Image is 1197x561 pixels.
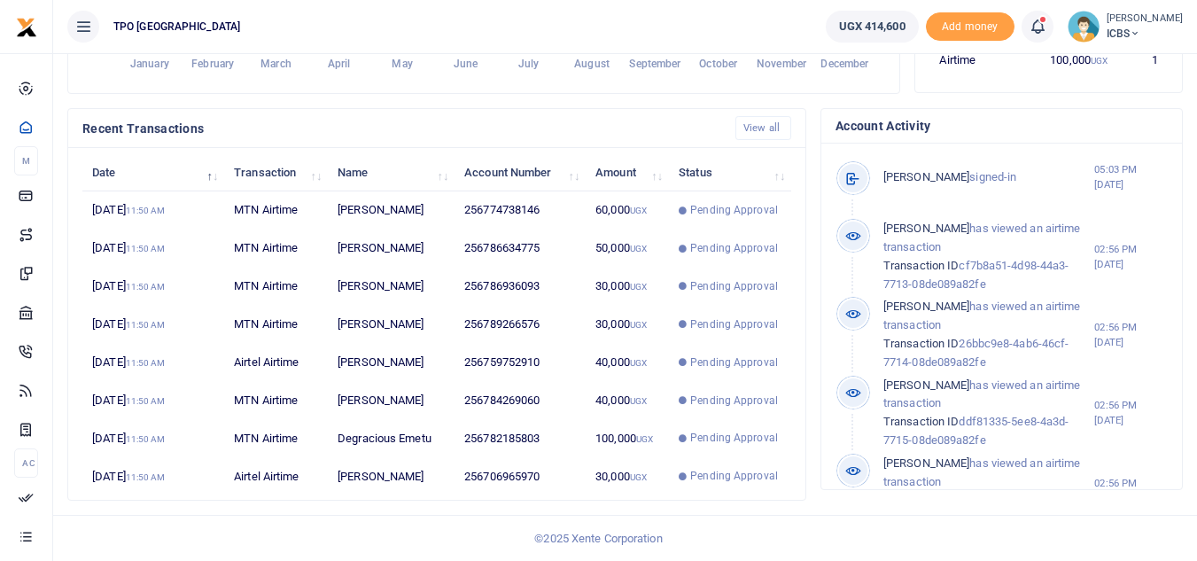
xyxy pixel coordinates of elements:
td: MTN Airtime [224,191,328,230]
li: Toup your wallet [926,12,1014,42]
p: has viewed an airtime transaction 62f8640e-9cd5-41a2-7716-08de089a82fe [883,455,1094,528]
td: [DATE] [82,306,224,344]
span: Pending Approval [690,393,778,409]
td: 100,000 [586,419,669,457]
span: UGX 414,600 [839,18,906,35]
span: Transaction ID [883,415,959,428]
td: [PERSON_NAME] [328,457,455,495]
td: Degracious Emetu [328,419,455,457]
td: Airtel Airtime [224,457,328,495]
span: Add money [926,12,1014,42]
img: profile-user [1068,11,1100,43]
a: View all [735,116,791,140]
img: logo-small [16,17,37,38]
span: Pending Approval [690,278,778,294]
td: 30,000 [586,457,669,495]
span: [PERSON_NAME] [883,300,969,313]
td: Airtel Airtime [224,344,328,382]
p: has viewed an airtime transaction ddf81335-5ee8-4a3d-7715-08de089a82fe [883,377,1094,450]
td: 256782185803 [455,419,586,457]
small: 02:56 PM [DATE] [1094,398,1168,428]
span: Pending Approval [690,355,778,370]
td: [DATE] [82,457,224,495]
small: UGX [630,320,647,330]
small: UGX [636,434,653,444]
tspan: May [392,58,412,71]
small: UGX [630,244,647,253]
li: Wallet ballance [819,11,926,43]
tspan: April [328,58,351,71]
tspan: November [757,58,807,71]
small: UGX [630,282,647,292]
th: Amount: activate to sort column ascending [586,153,669,191]
small: 11:50 AM [126,396,166,406]
a: logo-small logo-large logo-large [16,19,37,33]
small: UGX [630,472,647,482]
small: 11:50 AM [126,206,166,215]
span: Transaction ID [883,337,959,350]
td: MTN Airtime [224,419,328,457]
span: [PERSON_NAME] [883,456,969,470]
span: ICBS [1107,26,1183,42]
li: M [14,146,38,175]
td: 30,000 [586,306,669,344]
tspan: January [130,58,169,71]
th: Status: activate to sort column ascending [669,153,791,191]
p: signed-in [883,168,1094,187]
a: UGX 414,600 [826,11,919,43]
span: [PERSON_NAME] [883,170,969,183]
td: [DATE] [82,268,224,306]
span: Pending Approval [690,240,778,256]
td: [DATE] [82,382,224,420]
small: 02:56 PM [DATE] [1094,242,1168,272]
span: Pending Approval [690,316,778,332]
a: Add money [926,19,1014,32]
th: Transaction: activate to sort column ascending [224,153,328,191]
td: [DATE] [82,191,224,230]
span: Pending Approval [690,202,778,218]
span: Pending Approval [690,468,778,484]
tspan: June [454,58,478,71]
tspan: September [629,58,681,71]
tspan: March [260,58,291,71]
td: [PERSON_NAME] [328,230,455,268]
td: [PERSON_NAME] [328,191,455,230]
td: 256774738146 [455,191,586,230]
small: UGX [630,396,647,406]
span: [PERSON_NAME] [883,378,969,392]
td: [PERSON_NAME] [328,382,455,420]
small: 11:50 AM [126,320,166,330]
p: has viewed an airtime transaction cf7b8a51-4d98-44a3-7713-08de089a82fe [883,220,1094,293]
td: MTN Airtime [224,306,328,344]
td: Airtime [929,41,1033,78]
td: 256706965970 [455,457,586,495]
td: 1 [1117,41,1168,78]
small: UGX [630,206,647,215]
td: 30,000 [586,268,669,306]
tspan: December [820,58,869,71]
small: 05:03 PM [DATE] [1094,162,1168,192]
td: 100,000 [1033,41,1117,78]
small: 11:50 AM [126,434,166,444]
small: [PERSON_NAME] [1107,12,1183,27]
td: MTN Airtime [224,268,328,306]
td: 256789266576 [455,306,586,344]
td: 60,000 [586,191,669,230]
li: Ac [14,448,38,478]
td: [PERSON_NAME] [328,268,455,306]
td: [PERSON_NAME] [328,344,455,382]
span: Transaction ID [883,259,959,272]
small: 11:50 AM [126,244,166,253]
tspan: July [518,58,539,71]
small: UGX [630,358,647,368]
span: TPO [GEOGRAPHIC_DATA] [106,19,247,35]
h4: Account Activity [836,116,1168,136]
td: MTN Airtime [224,230,328,268]
small: 11:50 AM [126,358,166,368]
tspan: August [574,58,610,71]
a: profile-user [PERSON_NAME] ICBS [1068,11,1183,43]
td: [DATE] [82,344,224,382]
small: 11:50 AM [126,472,166,482]
td: 50,000 [586,230,669,268]
td: [DATE] [82,230,224,268]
